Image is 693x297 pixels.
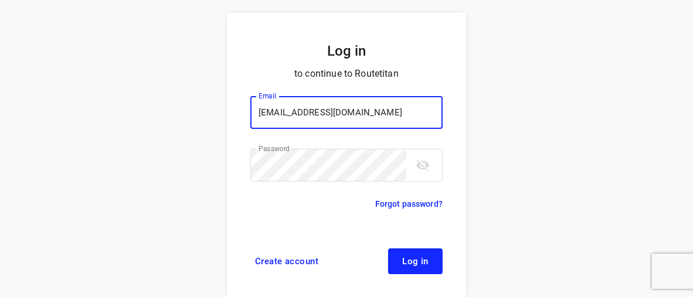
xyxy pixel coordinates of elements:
button: Log in [388,248,443,274]
button: toggle password visibility [411,153,434,177]
h5: Log in [250,41,443,61]
span: Create account [255,257,318,266]
a: Forgot password? [375,197,443,211]
span: Log in [402,257,429,266]
p: to continue to Routetitan [250,66,443,82]
a: Create account [250,248,323,274]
